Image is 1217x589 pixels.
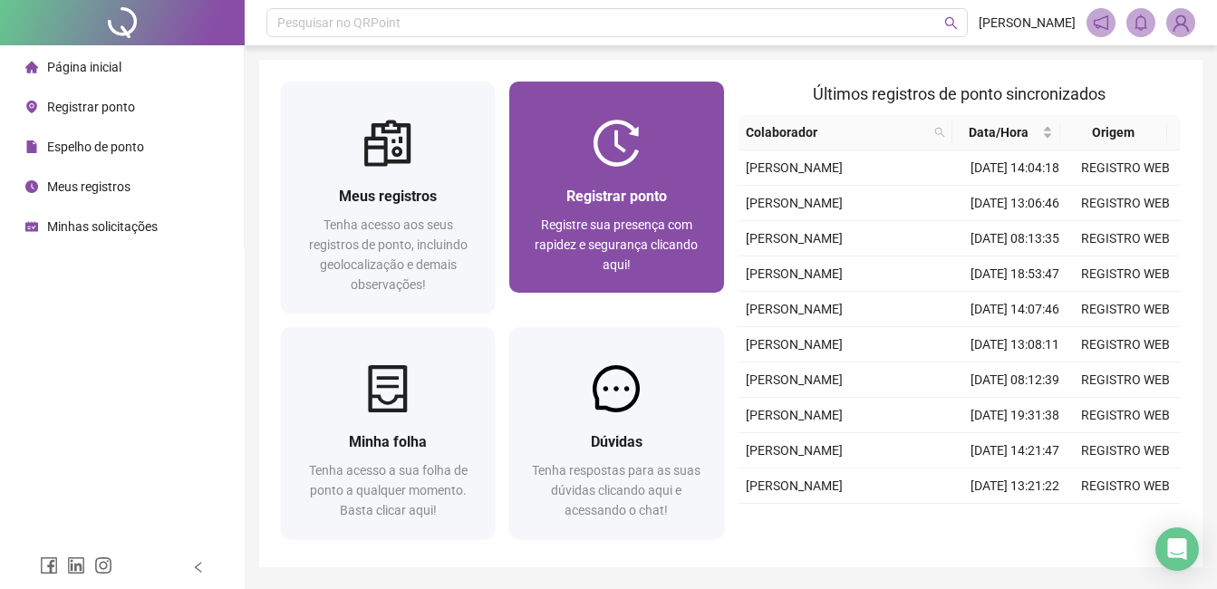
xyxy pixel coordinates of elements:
td: [DATE] 08:12:39 [960,362,1070,398]
span: Minha folha [349,433,427,450]
span: search [944,16,958,30]
span: Tenha acesso a sua folha de ponto a qualquer momento. Basta clicar aqui! [309,463,468,517]
td: REGISTRO WEB [1070,398,1181,433]
th: Data/Hora [952,115,1059,150]
span: [PERSON_NAME] [746,478,843,493]
a: Meus registrosTenha acesso aos seus registros de ponto, incluindo geolocalização e demais observa... [281,82,495,313]
th: Origem [1060,115,1167,150]
span: Meus registros [47,179,130,194]
span: instagram [94,556,112,575]
span: Registrar ponto [566,188,667,205]
td: [DATE] 19:31:38 [960,398,1070,433]
span: bell [1133,14,1149,31]
td: REGISTRO WEB [1070,221,1181,256]
span: Últimos registros de ponto sincronizados [813,84,1106,103]
span: Colaborador [746,122,928,142]
td: [DATE] 13:06:46 [960,186,1070,221]
td: REGISTRO WEB [1070,186,1181,221]
td: [DATE] 13:08:11 [960,327,1070,362]
span: Registre sua presença com rapidez e segurança clicando aqui! [535,217,698,272]
td: [DATE] 18:53:47 [960,256,1070,292]
td: [DATE] 14:07:46 [960,292,1070,327]
span: home [25,61,38,73]
span: search [931,119,949,146]
span: [PERSON_NAME] [746,408,843,422]
span: [PERSON_NAME] [746,266,843,281]
span: clock-circle [25,180,38,193]
span: schedule [25,220,38,233]
td: [DATE] 08:12:33 [960,504,1070,539]
span: Tenha acesso aos seus registros de ponto, incluindo geolocalização e demais observações! [309,217,468,292]
span: file [25,140,38,153]
a: Registrar pontoRegistre sua presença com rapidez e segurança clicando aqui! [509,82,723,293]
td: REGISTRO WEB [1070,292,1181,327]
span: linkedin [67,556,85,575]
td: REGISTRO WEB [1070,327,1181,362]
td: [DATE] 14:21:47 [960,433,1070,468]
td: REGISTRO WEB [1070,433,1181,468]
td: REGISTRO WEB [1070,468,1181,504]
span: [PERSON_NAME] [746,196,843,210]
span: Tenha respostas para as suas dúvidas clicando aqui e acessando o chat! [532,463,700,517]
span: Meus registros [339,188,437,205]
span: environment [25,101,38,113]
a: Minha folhaTenha acesso a sua folha de ponto a qualquer momento. Basta clicar aqui! [281,327,495,538]
span: notification [1093,14,1109,31]
span: [PERSON_NAME] [979,13,1076,33]
td: [DATE] 08:13:35 [960,221,1070,256]
span: Dúvidas [591,433,642,450]
img: 86078 [1167,9,1194,36]
a: DúvidasTenha respostas para as suas dúvidas clicando aqui e acessando o chat! [509,327,723,538]
td: [DATE] 13:21:22 [960,468,1070,504]
span: Minhas solicitações [47,219,158,234]
td: REGISTRO WEB [1070,256,1181,292]
span: left [192,561,205,574]
td: REGISTRO WEB [1070,504,1181,539]
td: REGISTRO WEB [1070,150,1181,186]
span: search [934,127,945,138]
span: Data/Hora [960,122,1038,142]
span: [PERSON_NAME] [746,372,843,387]
td: REGISTRO WEB [1070,362,1181,398]
span: [PERSON_NAME] [746,302,843,316]
td: [DATE] 14:04:18 [960,150,1070,186]
span: [PERSON_NAME] [746,337,843,352]
span: [PERSON_NAME] [746,160,843,175]
span: Espelho de ponto [47,140,144,154]
span: Página inicial [47,60,121,74]
span: [PERSON_NAME] [746,231,843,246]
span: [PERSON_NAME] [746,443,843,458]
span: Registrar ponto [47,100,135,114]
div: Open Intercom Messenger [1155,527,1199,571]
span: facebook [40,556,58,575]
